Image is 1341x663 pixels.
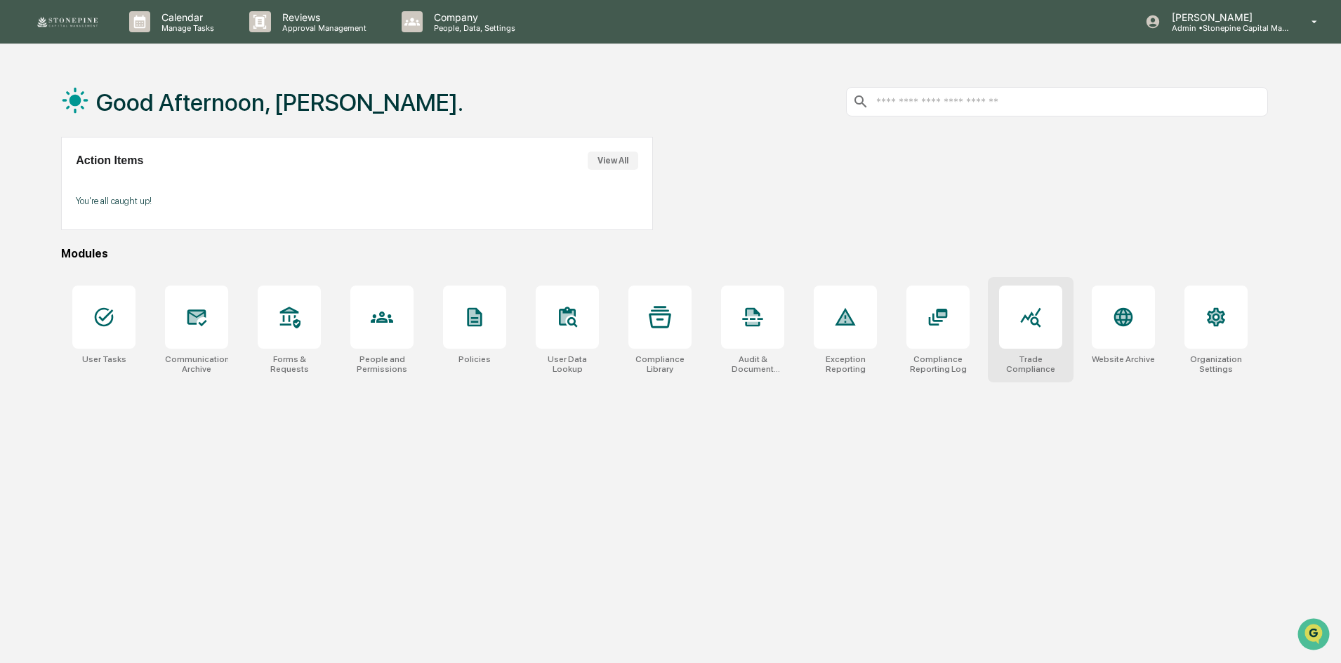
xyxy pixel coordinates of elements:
span: • [117,191,121,202]
button: View All [588,152,638,170]
div: People and Permissions [350,354,414,374]
span: • [117,229,121,240]
div: Audit & Document Logs [721,354,784,374]
button: See all [218,153,256,170]
span: Attestations [116,287,174,301]
img: 1746055101610-c473b297-6a78-478c-a979-82029cc54cd1 [28,192,39,203]
span: Pylon [140,348,170,359]
div: Exception Reporting [814,354,877,374]
p: Approval Management [271,23,374,33]
h2: Action Items [76,154,143,167]
span: [DATE] [124,191,153,202]
div: 🖐️ [14,288,25,300]
div: Modules [61,247,1268,260]
span: [PERSON_NAME] [44,191,114,202]
img: 1746055101610-c473b297-6a78-478c-a979-82029cc54cd1 [28,229,39,241]
span: Preclearance [28,287,91,301]
a: Powered byPylon [99,347,170,359]
h1: Good Afternoon, [PERSON_NAME]. [96,88,463,116]
div: We're available if you need us! [63,121,193,133]
img: Jack Rasmussen [14,215,37,238]
img: logo [34,15,101,29]
iframe: Open customer support [1296,617,1334,655]
p: [PERSON_NAME] [1161,11,1291,23]
a: 🗄️Attestations [96,281,180,307]
p: Company [423,11,522,23]
div: 🔎 [14,315,25,326]
span: Data Lookup [28,314,88,328]
p: Admin • Stonepine Capital Management [1161,23,1291,33]
div: Compliance Library [628,354,692,374]
div: Organization Settings [1184,354,1248,374]
a: 🔎Data Lookup [8,308,94,333]
div: Trade Compliance [999,354,1062,374]
div: Policies [458,354,491,364]
div: Past conversations [14,156,94,167]
span: [DATE] [124,229,153,240]
p: Calendar [150,11,221,23]
p: Reviews [271,11,374,23]
div: Website Archive [1092,354,1155,364]
div: Start new chat [63,107,230,121]
button: Start new chat [239,112,256,128]
p: You're all caught up! [76,196,638,206]
div: User Data Lookup [536,354,599,374]
p: Manage Tasks [150,23,221,33]
a: 🖐️Preclearance [8,281,96,307]
img: Jack Rasmussen [14,178,37,200]
img: 8933085812038_c878075ebb4cc5468115_72.jpg [29,107,55,133]
img: 1746055101610-c473b297-6a78-478c-a979-82029cc54cd1 [14,107,39,133]
p: People, Data, Settings [423,23,522,33]
div: User Tasks [82,354,126,364]
span: [PERSON_NAME] [44,229,114,240]
div: Forms & Requests [258,354,321,374]
div: Compliance Reporting Log [906,354,970,374]
p: How can we help? [14,29,256,52]
div: 🗄️ [102,288,113,300]
div: Communications Archive [165,354,228,374]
